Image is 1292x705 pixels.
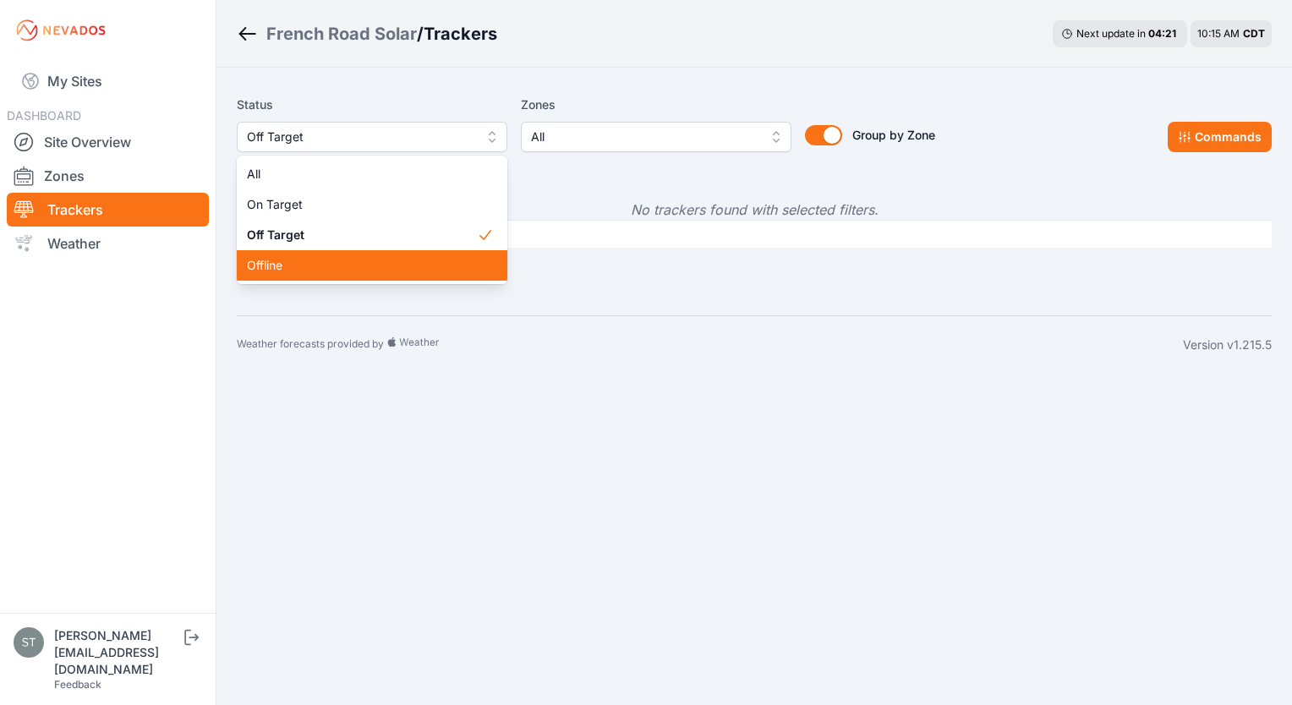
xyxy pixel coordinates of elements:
[237,156,507,284] div: Off Target
[247,166,477,183] span: All
[247,196,477,213] span: On Target
[247,227,477,243] span: Off Target
[247,127,474,147] span: Off Target
[237,122,507,152] button: Off Target
[247,257,477,274] span: Offline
